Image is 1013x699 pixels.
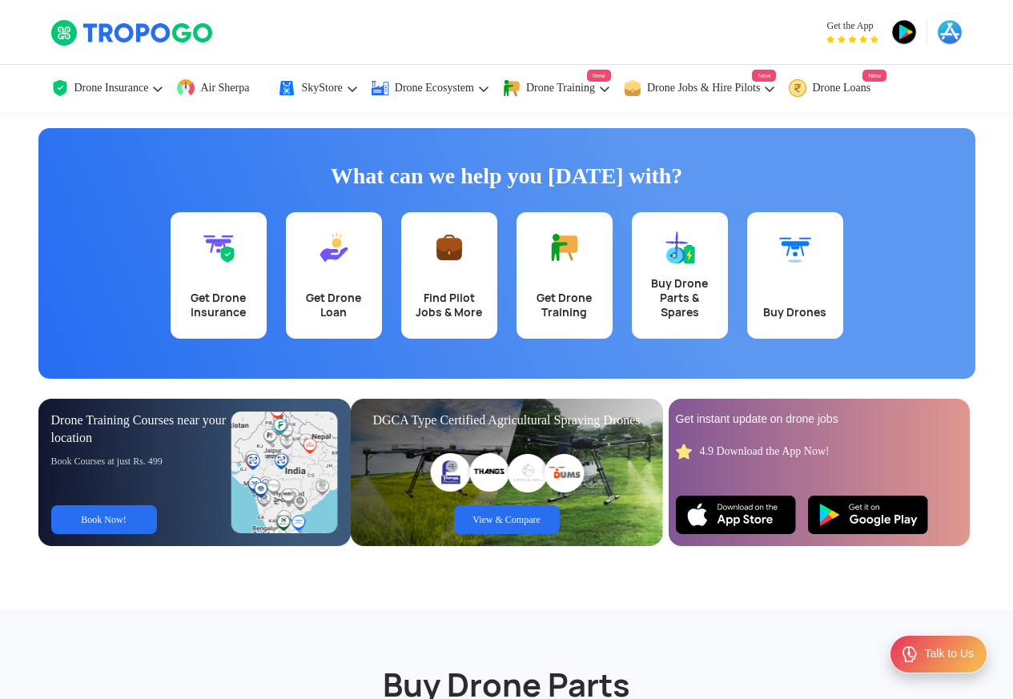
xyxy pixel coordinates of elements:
a: Drone Ecosystem [371,65,490,112]
div: Get Drone Insurance [180,291,257,319]
a: View & Compare [454,505,560,534]
img: Get Drone Loan [318,231,350,263]
div: DGCA Type Certified Agricultural Spraying Drones [364,412,650,429]
div: Talk to Us [925,646,974,662]
img: Get Drone Training [549,231,581,263]
span: Drone Loans [812,82,870,94]
img: appstore [937,19,963,45]
img: ic_Support.svg [900,645,919,664]
div: 4.9 Download the App Now! [700,444,830,459]
span: Drone Ecosystem [395,82,474,94]
div: Buy Drone Parts & Spares [641,276,718,319]
div: Drone Training Courses near your location [51,412,232,447]
a: Book Now! [51,505,157,534]
img: Find Pilot Jobs & More [433,231,465,263]
a: Drone Jobs & Hire PilotsNew [623,65,777,112]
div: Find Pilot Jobs & More [411,291,488,319]
span: New [752,70,776,82]
a: Drone LoansNew [788,65,886,112]
img: playstore [891,19,917,45]
img: Get Drone Insurance [203,231,235,263]
span: Drone Insurance [74,82,149,94]
div: Get instant update on drone jobs [676,412,963,428]
span: Drone Jobs & Hire Pilots [647,82,761,94]
span: SkyStore [301,82,342,94]
img: Buy Drone Parts & Spares [664,231,696,263]
img: star_rating [676,444,692,460]
a: Get Drone Loan [286,212,382,339]
a: Buy Drones [747,212,843,339]
span: Air Sherpa [200,82,249,94]
a: Get Drone Insurance [171,212,267,339]
div: Book Courses at just Rs. 499 [51,455,232,468]
div: Buy Drones [757,305,834,319]
img: App Raking [826,35,878,43]
h1: What can we help you [DATE] with? [50,160,963,192]
a: Air Sherpa [176,65,265,112]
span: Get the App [826,19,878,32]
div: Get Drone Training [526,291,603,319]
a: SkyStore [277,65,358,112]
a: Drone Insurance [50,65,165,112]
span: Drone Training [526,82,595,94]
img: TropoGo Logo [50,19,215,46]
a: Buy Drone Parts & Spares [632,212,728,339]
span: New [862,70,886,82]
div: Get Drone Loan [295,291,372,319]
a: Get Drone Training [517,212,613,339]
img: Ios [676,496,796,534]
span: New [587,70,611,82]
img: Playstore [808,496,928,534]
a: Find Pilot Jobs & More [401,212,497,339]
img: Buy Drones [779,231,811,263]
a: Drone TrainingNew [502,65,611,112]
